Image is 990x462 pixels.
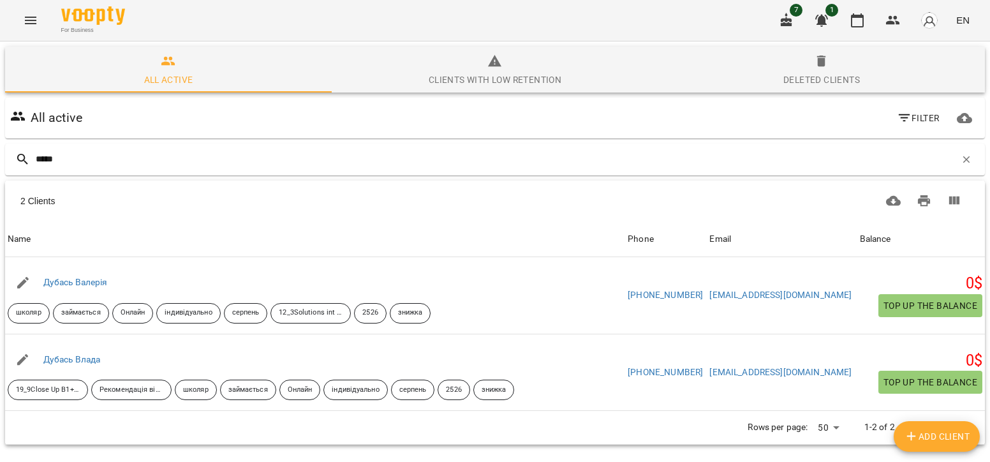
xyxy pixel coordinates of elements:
[16,308,41,318] p: школяр
[709,367,852,377] a: [EMAIL_ADDRESS][DOMAIN_NAME]
[790,4,802,17] span: 7
[362,308,378,318] p: 2526
[8,232,31,247] div: Name
[860,274,983,294] h5: 0 $
[709,290,852,300] a: [EMAIL_ADDRESS][DOMAIN_NAME]
[390,303,431,324] div: знижка
[398,308,423,318] p: знижка
[20,195,467,207] div: 2 Clients
[628,232,654,247] div: Sort
[175,380,217,400] div: школяр
[473,380,515,400] div: знижка
[709,232,731,247] div: Email
[16,385,80,396] p: 19_9Close Up B1+ Reported Speech
[220,380,276,400] div: займається
[43,354,101,364] a: Дубась Влада
[144,72,193,87] div: All active
[288,385,313,396] p: Онлайн
[813,419,843,437] div: 50
[628,232,704,247] span: Phone
[53,303,109,324] div: займається
[956,13,970,27] span: EN
[628,232,654,247] div: Phone
[825,4,838,17] span: 1
[61,6,125,25] img: Voopty Logo
[892,107,945,130] button: Filter
[482,385,506,396] p: знижка
[232,308,260,318] p: серпень
[951,8,975,32] button: EN
[860,351,983,371] h5: 0 $
[183,385,209,396] p: школяр
[228,385,268,396] p: займається
[909,186,940,216] button: Print
[878,294,982,317] button: Top up the balance
[91,380,172,400] div: Рекомендація від друзів знайомих тощо
[883,375,977,390] span: Top up the balance
[112,303,154,324] div: Онлайн
[904,429,970,444] span: Add Client
[354,303,386,324] div: 2526
[391,380,435,400] div: серпень
[224,303,268,324] div: серпень
[121,308,145,318] p: Онлайн
[399,385,427,396] p: серпень
[8,232,31,247] div: Sort
[279,380,321,400] div: Онлайн
[270,303,351,324] div: 12_3Solutions int Future ContFuture Pf
[100,385,163,396] p: Рекомендація від друзів знайомих тощо
[878,186,909,216] button: Download CSV
[894,421,980,452] button: Add Client
[860,232,891,247] div: Sort
[323,380,387,400] div: індивідуально
[709,232,731,247] div: Sort
[5,181,985,221] div: Table Toolbar
[628,367,703,377] a: [PHONE_NUMBER]
[748,421,808,434] p: Rows per page:
[878,371,982,394] button: Top up the balance
[31,108,82,128] h6: All active
[165,308,212,318] p: індивідуально
[332,385,379,396] p: індивідуально
[61,308,101,318] p: займається
[864,421,895,434] p: 1-2 of 2
[783,72,860,87] div: Deleted clients
[8,380,88,400] div: 19_9Close Up B1+ Reported Speech
[279,308,343,318] p: 12_3Solutions int Future ContFuture Pf
[15,5,46,36] button: Menu
[860,232,983,247] span: Balance
[43,277,108,287] a: Дубась Валерія
[883,298,977,313] span: Top up the balance
[156,303,220,324] div: індивідуально
[897,110,940,126] span: Filter
[61,26,125,34] span: For Business
[8,232,623,247] span: Name
[8,303,50,324] div: школяр
[446,385,461,396] p: 2526
[939,186,970,216] button: Columns view
[438,380,469,400] div: 2526
[709,232,854,247] span: Email
[429,72,561,87] div: Clients with low retention
[860,232,891,247] div: Balance
[628,290,703,300] a: [PHONE_NUMBER]
[920,11,938,29] img: avatar_s.png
